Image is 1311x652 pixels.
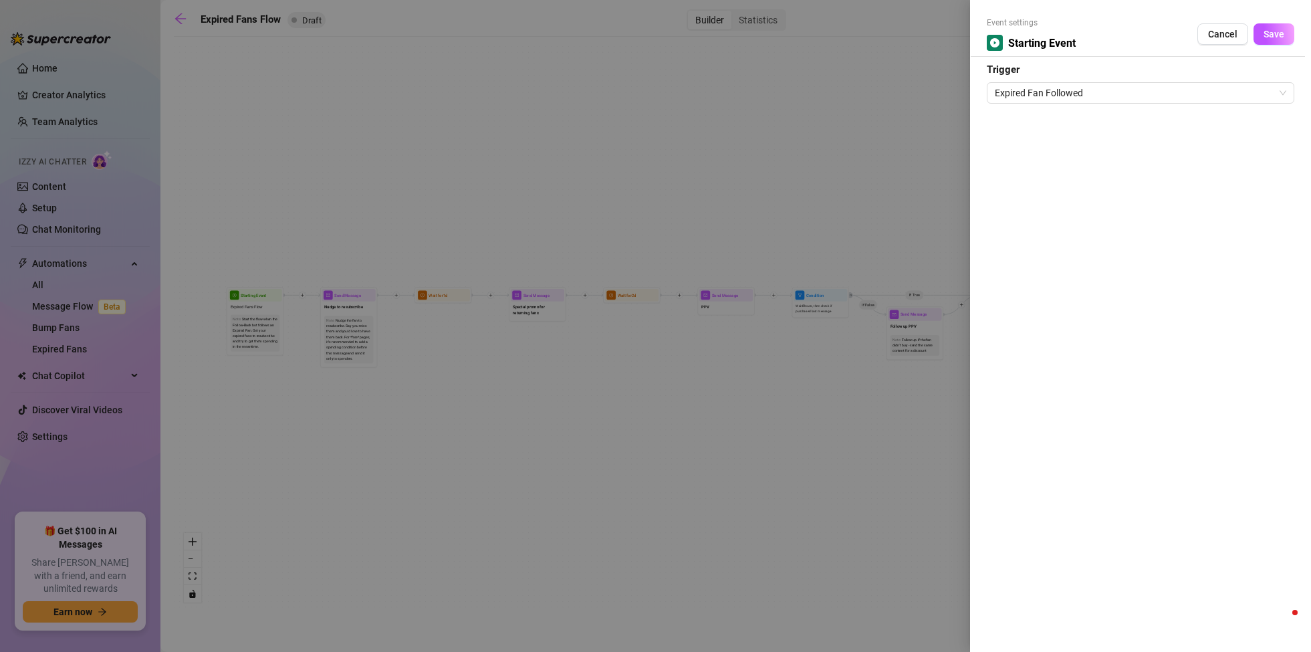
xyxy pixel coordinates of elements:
[1008,35,1076,51] span: Starting Event
[987,64,1020,76] strong: Trigger
[1197,23,1248,45] button: Cancel
[1208,29,1237,39] span: Cancel
[1254,23,1294,45] button: Save
[995,83,1286,103] span: Expired Fan Followed
[1264,29,1284,39] span: Save
[987,17,1076,29] span: Event settings
[1266,607,1298,639] iframe: Intercom live chat
[990,38,999,47] span: play-circle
